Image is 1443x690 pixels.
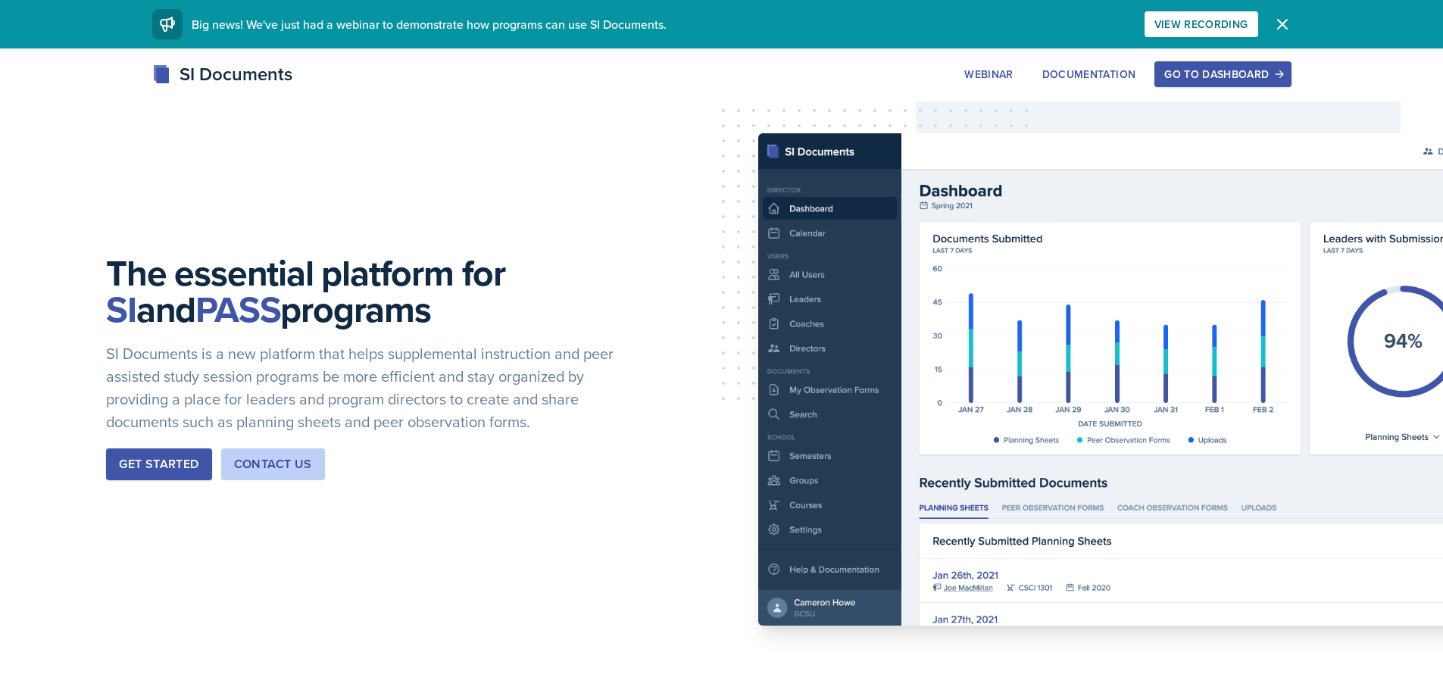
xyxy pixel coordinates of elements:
div: Documentation [1042,68,1136,80]
button: Go to Dashboard [1154,61,1291,87]
button: Webinar [954,61,1023,87]
button: View Recording [1145,11,1258,37]
div: Contact Us [234,455,312,473]
div: View Recording [1154,18,1248,30]
div: Webinar [964,68,1013,80]
div: Get Started [119,455,198,473]
button: Documentation [1032,61,1146,87]
span: Big news! We've just had a webinar to demonstrate how programs can use SI Documents. [192,16,667,33]
div: SI Documents [152,61,292,88]
div: Go to Dashboard [1164,68,1281,80]
button: Get Started [106,448,211,480]
button: Contact Us [221,448,325,480]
